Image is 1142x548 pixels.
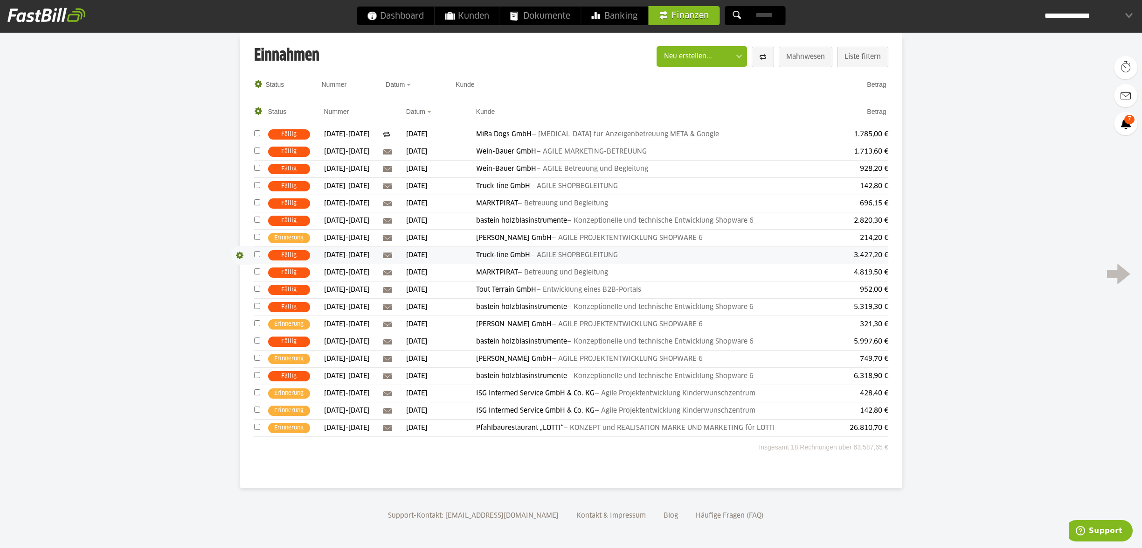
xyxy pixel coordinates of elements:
[536,287,641,293] span: — Entwicklung eines B2B-Portals
[476,195,841,212] td: MARKTPIRAT
[268,388,310,399] span: Erinnerung
[476,420,841,437] td: Pfahlbaurestaurant „LOTTI“
[268,147,310,157] span: Fällig
[841,351,888,368] td: 749,70 €
[268,319,310,330] span: Erinnerung
[268,250,310,260] span: Fällig
[476,351,841,368] td: [PERSON_NAME] GmbH
[310,126,383,143] td: [DATE]-[DATE]
[1107,262,1130,286] a: weiter
[595,390,755,397] span: — Agile Projektentwicklung Kinderwunschzentrum
[406,264,476,281] td: [DATE]
[268,164,310,174] span: Fällig
[1069,520,1133,543] iframe: Öffnet ein Widget, in dem Sie weitere Informationen finden
[648,6,720,25] a: Finanzen
[518,269,608,276] span: — Betreuung und Begleitung
[406,230,476,247] td: [DATE]
[532,131,719,138] span: — [MEDICAL_DATA] für Anzeigenbetreuung META & Google
[383,423,392,433] img: iconMailDark.png
[841,368,888,385] td: 6.318,90 €
[406,316,476,333] td: [DATE]
[476,333,841,351] td: bastein holzblasinstrumente
[7,7,85,22] img: fastbill_logo_white.png
[406,161,476,178] td: [DATE]
[406,385,476,402] td: [DATE]
[406,143,476,161] td: [DATE]
[383,182,392,191] img: iconMailDark.png
[383,320,392,329] img: iconMailDark.png
[406,368,476,385] td: [DATE]
[406,108,425,115] a: Datum
[867,81,886,88] a: Betrag
[268,216,310,226] span: Fällig
[660,513,681,519] a: Blog
[536,148,647,155] span: — AGILE MARKETING-BETREUUNG
[268,423,310,433] span: Erinnerung
[310,195,383,212] td: [DATE]-[DATE]
[841,420,888,437] td: 26.810,70 €
[324,108,349,115] a: Nummer
[476,402,841,420] td: ISG Intermed Service GmbH & Co. KG
[530,183,618,190] span: — AGILE SHOPBEGLEITUNG
[268,233,310,243] span: Erinnerung
[266,79,308,99] th: Status
[383,251,392,260] img: iconMailDark.png
[383,389,392,398] img: iconMailDark.png
[867,108,886,115] a: Betrag
[383,216,392,225] img: iconMailDark.png
[254,47,319,65] h3: Einnahmen
[841,281,888,299] td: 952,00 €
[841,178,888,195] td: 142,80 €
[310,402,383,420] td: [DATE]-[DATE]
[268,267,310,278] span: Fällig
[310,316,383,333] td: [DATE]-[DATE]
[383,199,392,208] img: iconMailDark.png
[268,337,310,347] span: Fällig
[552,321,703,328] span: — AGILE PROJEKTENTWICKLUNG SHOPWARE 6
[322,81,347,88] a: Nummer
[406,195,476,212] td: [DATE]
[692,513,767,519] a: Häufige Fragen (FAQ)
[383,147,392,156] img: iconMailDark.png
[268,198,310,209] span: Fällig
[658,6,709,25] span: Finanzen
[310,420,383,437] td: [DATE]-[DATE]
[268,354,310,364] span: Erinnerung
[841,161,888,178] td: 928,20 €
[500,7,581,25] a: Dokumente
[476,212,841,230] td: bastein holzblasinstrumente
[406,333,476,351] td: [DATE]
[357,7,434,25] a: Dashboard
[518,200,608,207] span: — Betreuung und Begleitung
[759,54,767,60] img: iconReload.png
[841,264,888,281] td: 4.819,50 €
[310,385,383,402] td: [DATE]-[DATE]
[406,281,476,299] td: [DATE]
[383,354,392,364] img: iconMailDark.png
[841,195,888,212] td: 696,15 €
[310,143,383,161] td: [DATE]-[DATE]
[406,351,476,368] td: [DATE]
[779,47,832,67] button: Mahnwesen
[595,407,755,414] span: — Agile Projektentwicklung Kinderwunschzentrum
[310,368,383,385] td: [DATE]-[DATE]
[476,126,841,143] td: MiRa Dogs GmbH
[383,302,392,312] img: iconMailDark.png
[310,212,383,230] td: [DATE]-[DATE]
[385,513,562,519] a: Support-Kontakt: [EMAIL_ADDRESS][DOMAIN_NAME]
[383,131,390,138] img: iconReload.png
[476,281,841,299] td: Tout Terrain GmbH
[476,143,841,161] td: Wein-Bauer GmbH
[567,373,754,379] span: — Konzeptionelle und technische Entwicklung Shopware 6
[536,166,648,172] span: — AGILE Betreuung und Begleitung
[268,371,310,381] span: Fällig
[552,235,703,241] span: — AGILE PROJEKTENTWICKLUNG SHOPWARE 6
[310,333,383,351] td: [DATE]-[DATE]
[445,7,489,25] span: Kunden
[406,402,476,420] td: [DATE]
[476,385,841,402] td: ISG Intermed Service GmbH & Co. KG
[383,337,392,346] img: iconMailDark.png
[841,299,888,316] td: 5.319,30 €
[476,264,841,281] td: MARKTPIRAT
[841,316,888,333] td: 321,30 €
